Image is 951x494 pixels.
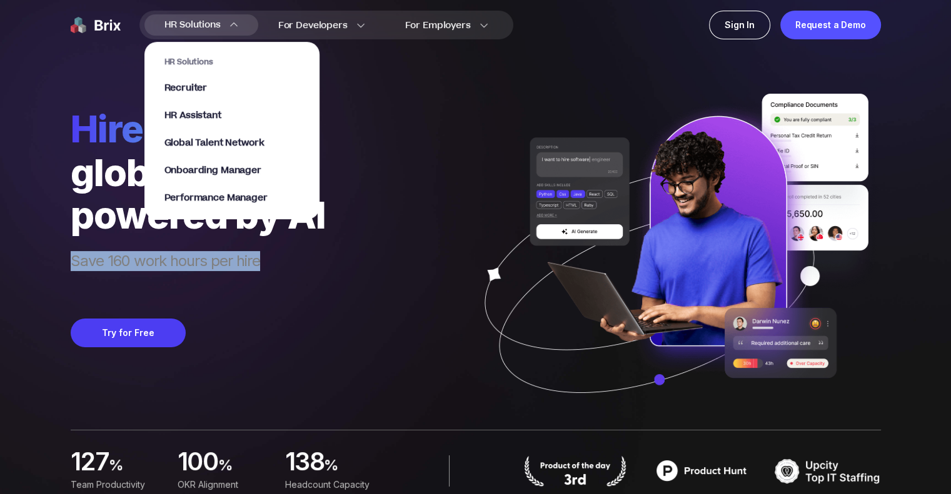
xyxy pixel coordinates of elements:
[71,478,163,492] div: Team Productivity
[164,137,299,149] a: Global Talent Network
[164,192,299,204] a: Performance Manager
[462,94,881,430] img: ai generate
[164,81,208,94] span: Recruiter
[522,455,628,487] img: product hunt badge
[284,478,376,492] div: Headcount Capacity
[164,15,221,35] span: HR Solutions
[405,19,471,32] span: For Employers
[284,450,323,475] span: 138
[164,164,299,177] a: Onboarding Manager
[648,455,755,487] img: product hunt badge
[71,194,326,236] div: powered by AI
[178,450,218,475] span: 100
[164,57,299,67] span: HR Solutions
[323,455,376,480] span: %
[780,11,881,39] a: Request a Demo
[278,19,348,32] span: For Developers
[775,455,881,487] img: TOP IT STAFFING
[218,455,269,480] span: %
[71,151,326,194] div: globally
[178,478,269,492] div: OKR Alignment
[164,164,261,177] span: Onboarding Manager
[164,109,299,122] a: HR Assistant
[109,455,163,480] span: %
[71,319,186,347] button: Try for Free
[709,11,770,39] a: Sign In
[71,450,109,475] span: 127
[164,191,268,204] span: Performance Manager
[71,251,326,294] span: Save 160 work hours per hire
[71,106,326,151] span: hire
[164,136,264,149] span: Global Talent Network
[164,109,221,122] span: HR Assistant
[164,82,299,94] a: Recruiter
